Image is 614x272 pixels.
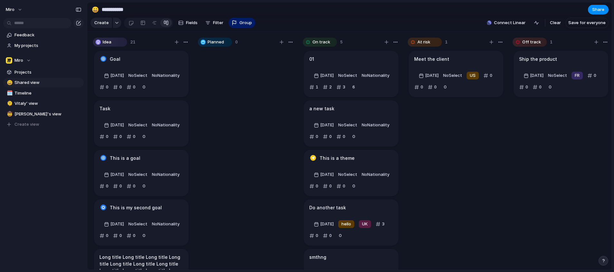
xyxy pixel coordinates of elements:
[308,131,320,142] button: 0
[308,82,320,92] button: 1
[3,88,84,98] a: 🗓️Timeline
[348,131,359,142] button: 0
[337,120,359,130] button: NoSelect
[110,171,124,178] span: [DATE]
[341,221,351,227] span: hello
[362,122,389,127] span: No Nationality
[14,100,81,107] span: Vitaly' view
[133,183,135,189] span: 0
[309,56,314,63] h1: 01
[329,133,332,140] span: 0
[336,229,344,239] span: 0
[320,155,355,162] h1: This is a theme
[3,56,84,65] button: Miro
[119,133,122,140] span: 0
[350,130,358,140] span: 0
[102,70,126,81] button: [DATE]
[586,70,598,81] button: 0
[14,90,81,96] span: Timeline
[304,150,398,196] div: This is a theme[DATE]NoSelectNoNationality0000
[6,90,12,96] button: 🗓️
[138,231,150,241] button: 0
[588,5,609,14] button: Share
[517,82,530,92] button: 0
[110,72,124,79] span: [DATE]
[320,221,334,227] span: [DATE]
[382,221,385,227] span: 3
[546,70,569,81] button: NoSelect
[522,39,541,45] span: Off track
[14,111,81,117] span: [PERSON_NAME]'s view
[442,70,464,81] button: NoSelect
[127,169,149,180] button: NoSelect
[6,100,12,107] button: 🫠
[514,51,608,97] div: Ship the product[DATE]NoSelectFR0000
[7,100,11,107] div: 🫠
[338,73,357,78] span: No Select
[14,42,81,49] span: My projects
[6,6,14,13] span: miro
[138,131,150,142] button: 0
[343,183,345,189] span: 0
[343,133,345,140] span: 0
[110,122,124,128] span: [DATE]
[150,169,181,180] button: NoNationality
[321,231,333,241] button: 0
[127,70,149,81] button: NoSelect
[350,179,358,189] span: 0
[550,20,561,26] span: Clear
[99,105,110,112] h1: Task
[329,84,332,90] span: 2
[338,122,357,127] span: No Select
[127,120,149,130] button: NoSelect
[128,122,147,127] span: No Select
[304,199,398,246] div: Do another task[DATE]helloUK3000
[421,84,423,90] span: 0
[127,219,149,229] button: NoSelect
[90,5,100,15] button: 😄
[445,39,448,45] span: 1
[316,232,318,239] span: 0
[3,109,84,119] a: 🤠[PERSON_NAME]'s view
[337,169,359,180] button: NoSelect
[152,122,180,127] span: No Nationality
[308,181,320,191] button: 0
[308,231,320,241] button: 0
[3,99,84,108] a: 🫠Vitaly' view
[304,51,398,97] div: 01[DATE]NoSelectNoNationality1236
[304,100,398,147] div: a new task[DATE]NoSelectNoNationality0000
[98,131,110,142] button: 0
[320,171,334,178] span: [DATE]
[539,84,542,90] span: 0
[465,70,480,81] button: US
[128,221,147,226] span: No Select
[3,68,84,77] a: Projects
[102,219,126,229] button: [DATE]
[413,82,425,92] button: 0
[152,221,180,226] span: No Nationality
[110,155,140,162] h1: This is a goal
[239,20,252,26] span: Group
[312,120,335,130] button: [DATE]
[150,219,181,229] button: NoNationality
[150,120,181,130] button: NoNationality
[321,82,333,92] button: 2
[360,70,391,81] button: NoNationality
[140,130,148,140] span: 0
[335,131,347,142] button: 0
[312,39,330,45] span: On track
[348,82,359,92] button: 6
[235,39,238,45] span: 0
[312,70,335,81] button: [DATE]
[440,82,451,92] button: 0
[106,84,108,90] span: 0
[186,20,198,26] span: Fields
[343,84,345,90] span: 3
[337,70,359,81] button: NoSelect
[425,72,439,79] span: [DATE]
[3,41,84,50] a: My projects
[470,72,476,79] span: US
[119,183,122,189] span: 0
